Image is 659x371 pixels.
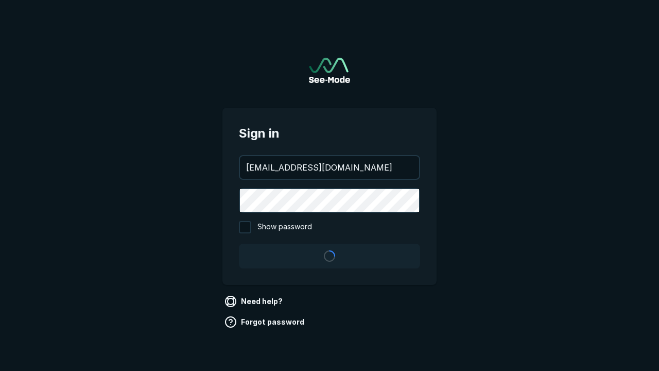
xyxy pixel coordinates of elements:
a: Go to sign in [309,58,350,83]
a: Forgot password [222,314,308,330]
input: your@email.com [240,156,419,179]
img: See-Mode Logo [309,58,350,83]
span: Sign in [239,124,420,143]
a: Need help? [222,293,287,310]
span: Show password [257,221,312,233]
